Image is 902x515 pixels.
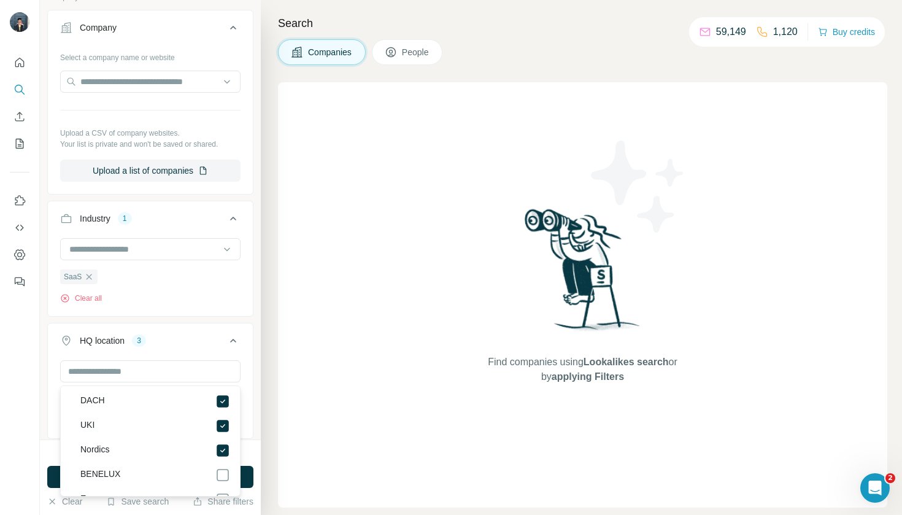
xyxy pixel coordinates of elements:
button: HQ location3 [48,326,253,360]
span: Companies [308,46,353,58]
span: Find companies using or by [484,355,680,384]
button: Use Surfe on LinkedIn [10,190,29,212]
div: Select a company name or website [60,47,241,63]
button: Search [10,79,29,101]
button: Industry1 [48,204,253,238]
button: Buy credits [818,23,875,41]
button: Share filters [193,495,253,508]
img: Avatar [10,12,29,32]
p: 59,149 [716,25,746,39]
label: Europe [80,492,108,507]
button: Dashboard [10,244,29,266]
p: Your list is private and won't be saved or shared. [60,139,241,150]
div: 3 [132,335,146,346]
button: Upload a list of companies [60,160,241,182]
button: Clear all [60,293,102,304]
button: Use Surfe API [10,217,29,239]
button: Run search [47,466,253,488]
button: Clear [47,495,82,508]
p: Upload a CSV of company websites. [60,128,241,139]
button: My lists [10,133,29,155]
span: Lookalikes search [584,357,669,367]
label: BENELUX [80,468,120,482]
img: Surfe Illustration - Woman searching with binoculars [519,206,647,343]
button: Quick start [10,52,29,74]
iframe: Intercom live chat [860,473,890,503]
div: Company [80,21,117,34]
label: UKI [80,419,94,433]
span: applying Filters [552,371,624,382]
label: DACH [80,394,105,409]
button: Save search [106,495,169,508]
div: 1 [118,213,132,224]
h4: Search [278,15,887,32]
button: Feedback [10,271,29,293]
button: Company [48,13,253,47]
span: 2 [885,473,895,483]
span: SaaS [64,271,82,282]
div: HQ location [80,335,125,347]
label: Nordics [80,443,109,458]
div: Industry [80,212,110,225]
button: Enrich CSV [10,106,29,128]
span: People [402,46,430,58]
img: Surfe Illustration - Stars [583,131,693,242]
p: 1,120 [773,25,798,39]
